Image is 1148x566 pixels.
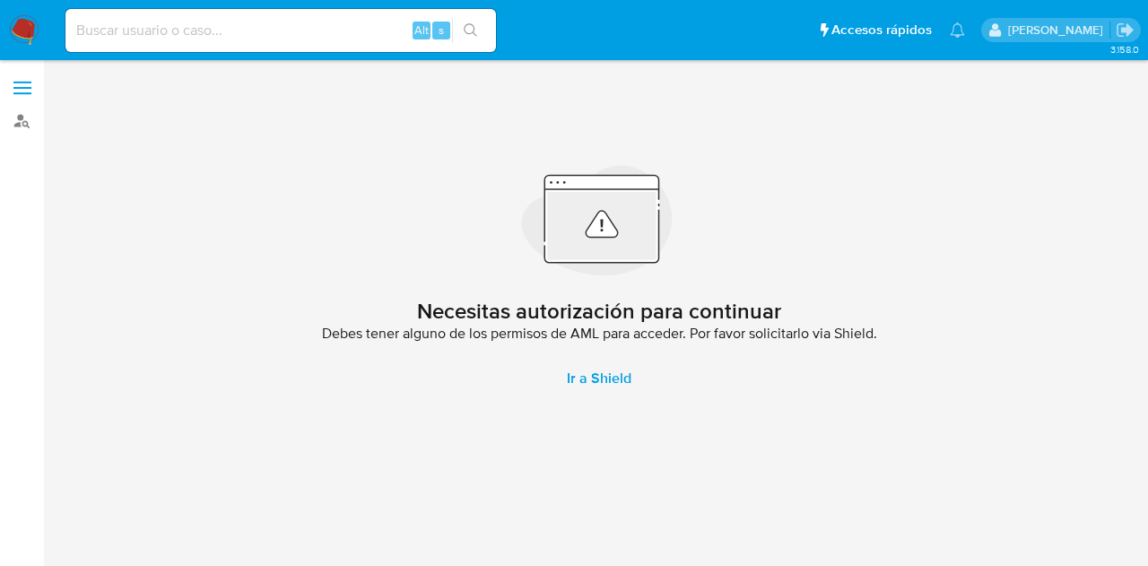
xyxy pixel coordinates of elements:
a: Notificaciones [950,22,965,38]
input: Buscar usuario o caso... [65,19,496,42]
span: Accesos rápidos [831,21,932,39]
h2: Necesitas autorización para continuar [417,298,781,325]
span: s [439,22,444,39]
a: Ir a Shield [545,357,653,400]
button: search-icon [452,18,489,43]
span: Alt [414,22,429,39]
a: Salir [1116,21,1135,39]
span: Debes tener alguno de los permisos de AML para acceder. Por favor solicitarlo via Shield. [322,325,877,343]
p: gloria.villasanti@mercadolibre.com [1008,22,1109,39]
span: Ir a Shield [567,357,631,400]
